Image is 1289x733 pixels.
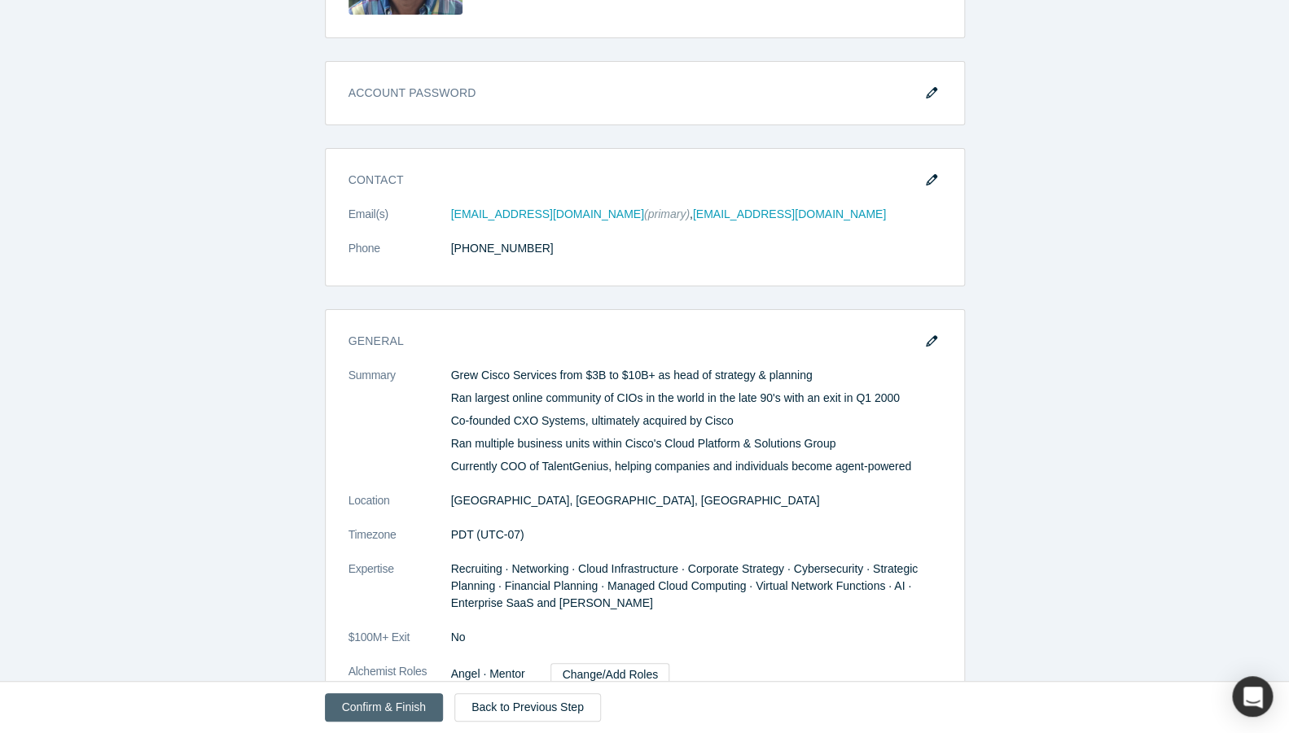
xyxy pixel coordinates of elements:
p: Ran largest online community of CIOs in the world in the late 90's with an exit in Q1 2000 [451,390,941,407]
a: Change/Add Roles [550,663,669,686]
button: Confirm & Finish [325,693,443,722]
dd: , [451,206,941,223]
h3: General [349,333,919,350]
dd: Angel · Mentor [451,663,941,686]
p: Ran multiple business units within Cisco's Cloud Platform & Solutions Group [451,435,941,452]
a: Back to Previous Step [454,693,601,722]
dt: Expertise [349,561,451,629]
dd: [GEOGRAPHIC_DATA], [GEOGRAPHIC_DATA], [GEOGRAPHIC_DATA] [451,492,941,509]
dt: Alchemist Roles [349,663,451,703]
dd: No [451,629,941,646]
a: [EMAIL_ADDRESS][DOMAIN_NAME] [451,207,644,220]
dt: Phone [349,240,451,274]
dt: Email(s) [349,206,451,240]
h3: Account Password [349,85,941,113]
p: Co-founded CXO Systems, ultimately acquired by Cisco [451,412,941,430]
span: (primary) [644,207,690,220]
dt: Location [349,492,451,526]
dt: $100M+ Exit [349,629,451,663]
dt: Timezone [349,526,451,561]
dt: Summary [349,367,451,492]
a: [PHONE_NUMBER] [451,242,554,255]
h3: Contact [349,172,919,189]
a: [EMAIL_ADDRESS][DOMAIN_NAME] [693,207,886,220]
dd: PDT (UTC-07) [451,526,941,543]
p: Grew Cisco Services from $3B to $10B+ as head of strategy & planning [451,367,941,384]
p: Currently COO of TalentGenius, helping companies and individuals become agent-powered [451,458,941,475]
span: Recruiting · Networking · Cloud Infrastructure · Corporate Strategy · Cybersecurity · Strategic P... [451,562,918,609]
